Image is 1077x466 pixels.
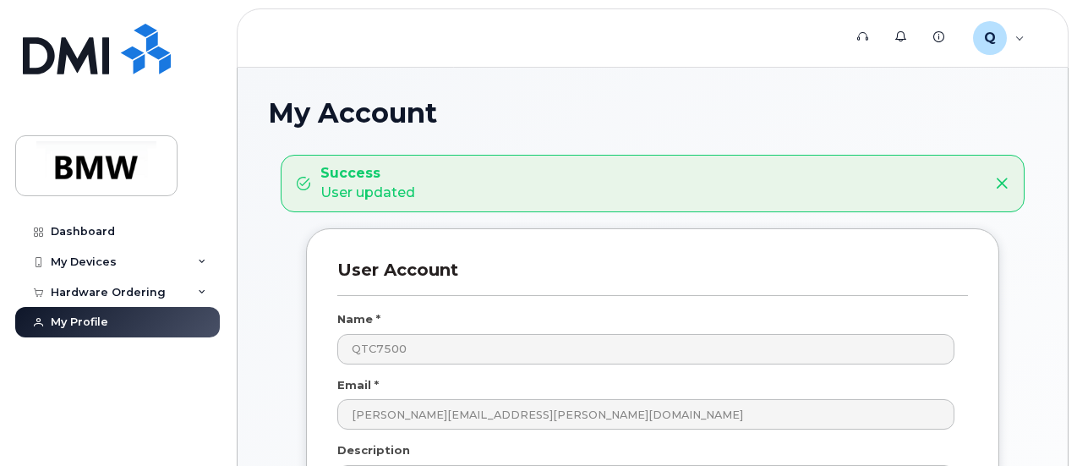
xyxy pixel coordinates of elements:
iframe: Messenger Launcher [1003,392,1064,453]
div: User updated [320,164,415,203]
strong: Success [320,164,415,184]
label: Email * [337,377,379,393]
h1: My Account [268,98,1037,128]
h3: User Account [337,260,968,296]
label: Description [337,442,410,458]
label: Name * [337,311,380,327]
